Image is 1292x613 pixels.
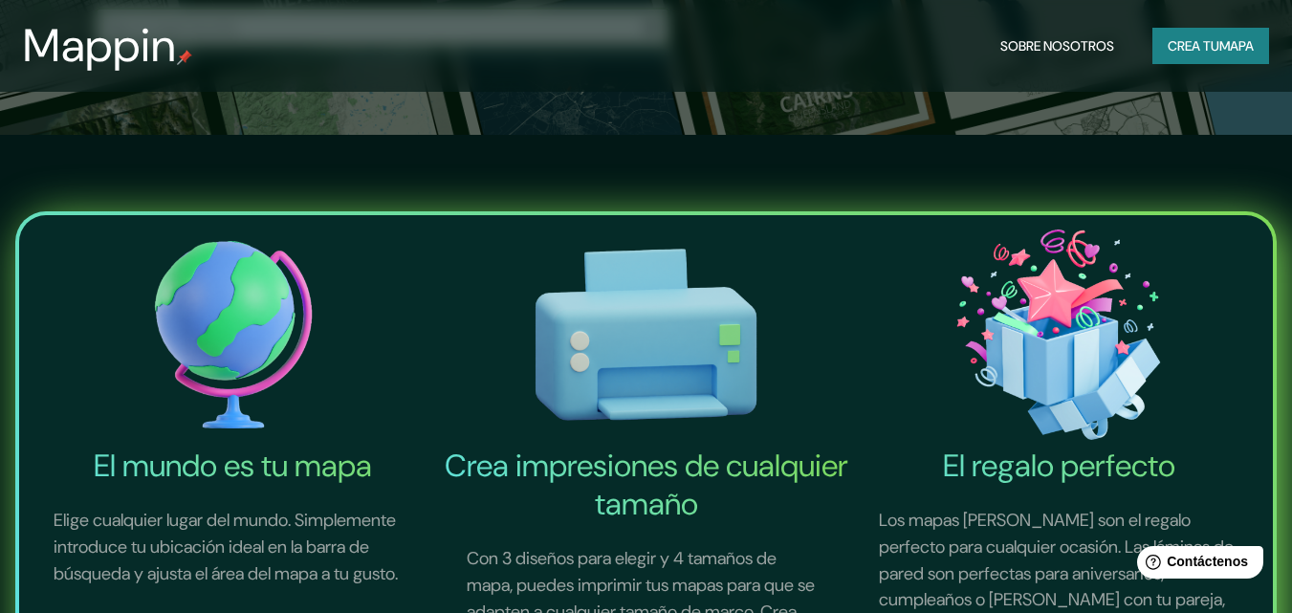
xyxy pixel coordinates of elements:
button: Crea tumapa [1152,28,1269,64]
font: mapa [1219,37,1254,55]
font: Crea tu [1168,37,1219,55]
font: El regalo perfecto [943,446,1175,486]
font: Mappin [23,15,177,76]
img: pin de mapeo [177,50,192,65]
font: Crea impresiones de cualquier tamaño [445,446,848,524]
button: Sobre nosotros [993,28,1122,64]
img: El mundo es tu icono de mapa [31,223,436,447]
font: Elige cualquier lugar del mundo. Simplemente introduce tu ubicación ideal en la barra de búsqueda... [54,509,398,584]
font: El mundo es tu mapa [94,446,372,486]
iframe: Lanzador de widgets de ayuda [1122,538,1271,592]
font: Sobre nosotros [1000,37,1114,55]
img: El icono del regalo perfecto [856,223,1261,447]
img: Crea impresiones de cualquier tamaño-icono [444,223,849,447]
